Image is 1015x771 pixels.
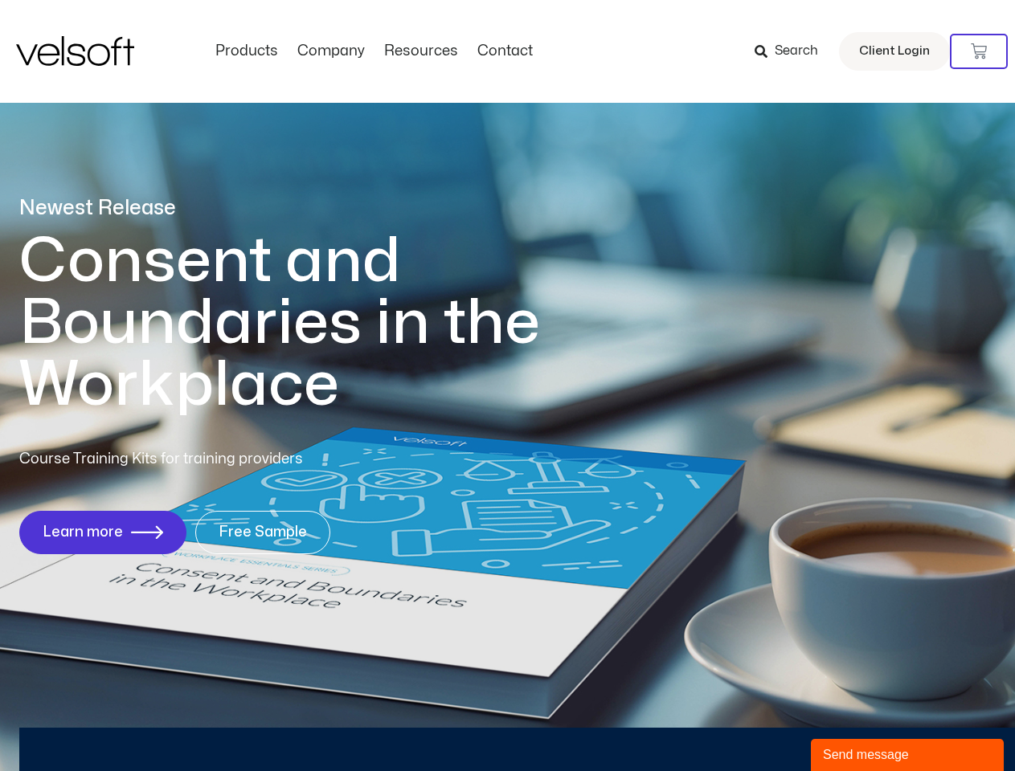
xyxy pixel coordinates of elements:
[288,43,374,60] a: CompanyMenu Toggle
[839,32,950,71] a: Client Login
[19,511,186,554] a: Learn more
[206,43,288,60] a: ProductsMenu Toggle
[206,43,542,60] nav: Menu
[374,43,468,60] a: ResourcesMenu Toggle
[859,41,930,62] span: Client Login
[755,38,829,65] a: Search
[811,736,1007,771] iframe: chat widget
[219,524,307,541] span: Free Sample
[43,524,123,541] span: Learn more
[19,194,606,222] p: Newest Release
[468,43,542,60] a: ContactMenu Toggle
[775,41,818,62] span: Search
[19,230,606,416] h1: Consent and Boundaries in the Workplace
[19,448,420,471] p: Course Training Kits for training providers
[16,36,134,66] img: Velsoft Training Materials
[195,511,330,554] a: Free Sample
